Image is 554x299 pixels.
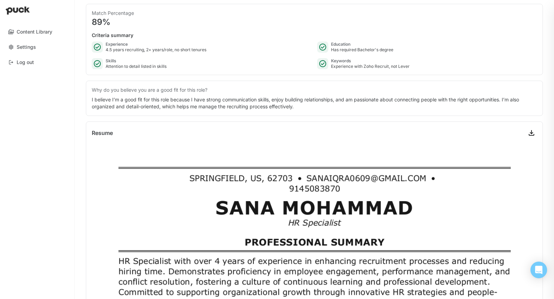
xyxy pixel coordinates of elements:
[106,42,206,47] div: Experience
[106,47,206,53] div: 4.5 years recruiting, 2+ years/role, no short tenures
[17,44,36,50] div: Settings
[6,25,69,39] a: Content Library
[92,87,537,93] div: Why do you believe you are a good fit for this role?
[331,58,410,64] div: Keywords
[92,10,537,17] div: Match Percentage
[17,29,52,35] div: Content Library
[92,18,537,26] div: 89%
[331,64,410,69] div: Experience with Zoho Recruit, not Lever
[331,47,393,53] div: Has required Bachelor's degree
[92,32,537,39] div: Criteria summary
[92,96,537,110] div: I believe I’m a good fit for this role because I have strong communication skills, enjoy building...
[92,130,113,136] div: Resume
[530,262,547,278] div: Open Intercom Messenger
[106,58,167,64] div: Skills
[6,40,69,54] a: Settings
[106,64,167,69] div: Attention to detail listed in skills
[331,42,393,47] div: Education
[17,60,34,65] div: Log out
